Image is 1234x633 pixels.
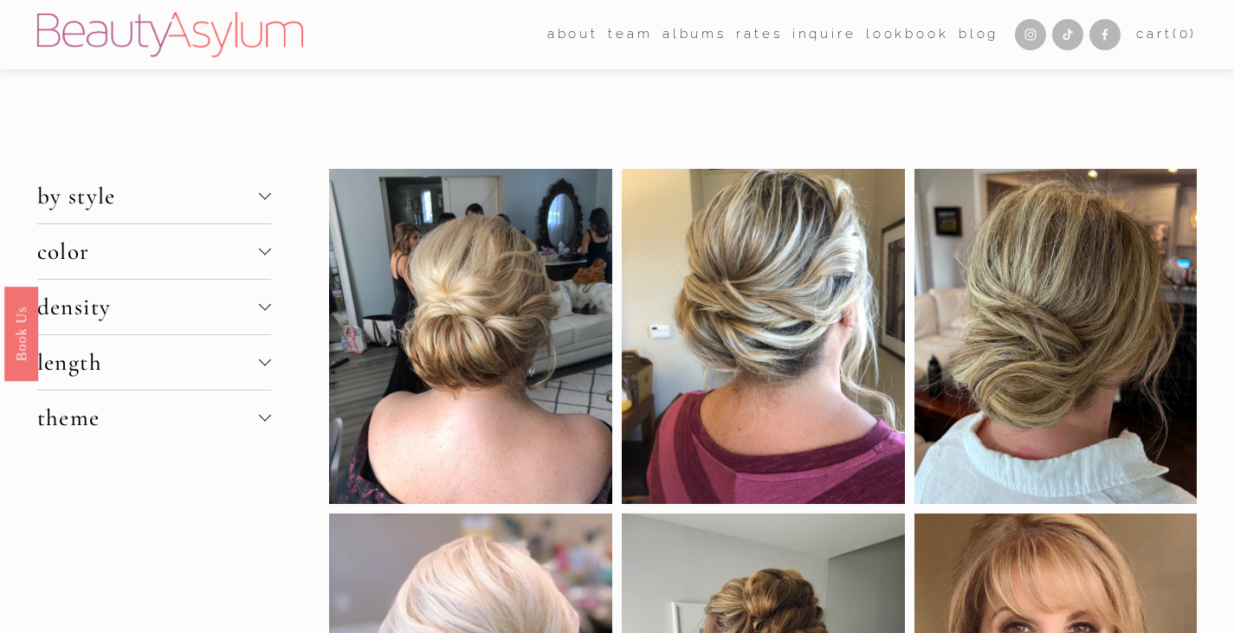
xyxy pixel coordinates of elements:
a: Rates [736,22,782,48]
span: about [547,23,598,47]
span: 0 [1179,26,1191,42]
button: color [37,224,271,279]
img: Beauty Asylum | Bridal Hair &amp; Makeup Charlotte &amp; Atlanta [37,12,303,57]
a: Blog [959,22,998,48]
a: Facebook [1089,19,1121,50]
button: length [37,335,271,390]
a: Lookbook [866,22,949,48]
a: Inquire [792,22,856,48]
button: by style [37,169,271,223]
a: folder dropdown [547,22,598,48]
a: 0 items in cart [1136,23,1197,47]
a: Book Us [4,286,38,380]
span: length [37,348,259,377]
span: ( ) [1173,26,1197,42]
span: team [608,23,652,47]
a: folder dropdown [608,22,652,48]
button: density [37,280,271,334]
button: theme [37,391,271,445]
a: albums [662,22,727,48]
span: theme [37,404,259,432]
span: color [37,237,259,266]
a: TikTok [1052,19,1083,50]
span: density [37,293,259,321]
span: by style [37,182,259,210]
a: Instagram [1015,19,1046,50]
